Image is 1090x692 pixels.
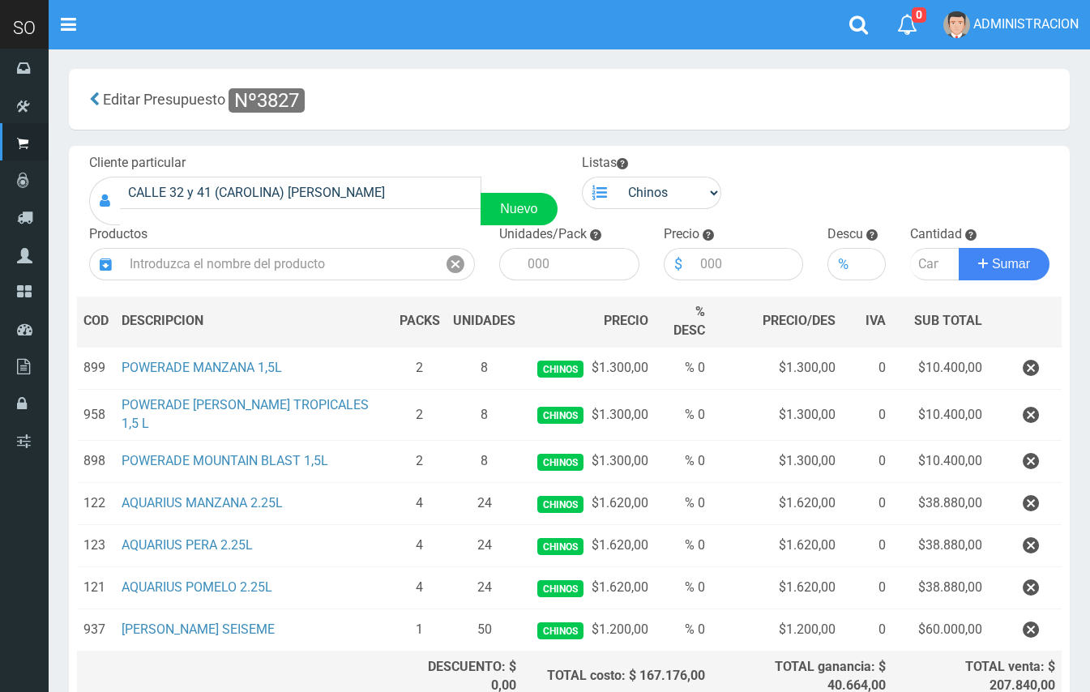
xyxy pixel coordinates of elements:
[447,567,523,609] td: 24
[827,225,863,244] label: Descu
[763,313,836,328] span: PRECIO/DES
[712,525,842,567] td: $1.620,00
[842,441,892,483] td: 0
[523,525,655,567] td: $1.620,00
[393,441,447,483] td: 2
[712,441,842,483] td: $1.300,00
[77,567,115,609] td: 121
[77,441,115,483] td: 898
[89,154,186,173] label: Cliente particular
[447,390,523,441] td: 8
[842,347,892,390] td: 0
[537,622,583,639] span: Chinos
[122,397,369,431] a: POWERADE [PERSON_NAME] TROPICALES 1,5 L
[523,441,655,483] td: $1.300,00
[892,347,989,390] td: $10.400,00
[842,390,892,441] td: 0
[664,248,692,280] div: $
[519,248,639,280] input: 000
[120,177,481,209] input: Consumidor Final
[122,248,437,280] input: Introduzca el nombre del producto
[858,248,885,280] input: 000
[892,390,989,441] td: $10.400,00
[827,248,858,280] div: %
[393,297,447,348] th: PACKS
[523,390,655,441] td: $1.300,00
[122,495,283,510] a: AQUARIUS MANZANA 2.25L
[712,347,842,390] td: $1.300,00
[892,525,989,567] td: $38.880,00
[122,360,282,375] a: POWERADE MANZANA 1,5L
[959,248,1049,280] button: Sumar
[655,441,712,483] td: % 0
[481,193,557,225] a: Nuevo
[115,297,393,348] th: DES
[447,525,523,567] td: 24
[712,567,842,609] td: $1.620,00
[393,525,447,567] td: 4
[537,361,583,378] span: Chinos
[914,312,982,331] span: SUB TOTAL
[604,312,648,331] span: PRECIO
[393,347,447,390] td: 2
[523,567,655,609] td: $1.620,00
[393,483,447,525] td: 4
[973,16,1079,32] span: ADMINISTRACION
[393,390,447,441] td: 2
[499,225,587,244] label: Unidades/Pack
[447,297,523,348] th: UNIDADES
[77,390,115,441] td: 958
[655,390,712,441] td: % 0
[537,454,583,471] span: Chinos
[655,347,712,390] td: % 0
[523,347,655,390] td: $1.300,00
[77,483,115,525] td: 122
[122,537,253,553] a: AQUARIUS PERA 2.25L
[673,304,705,338] span: % DESC
[447,441,523,483] td: 8
[892,609,989,651] td: $60.000,00
[992,257,1030,271] span: Sumar
[122,453,328,468] a: POWERADE MOUNTAIN BLAST 1,5L
[692,248,804,280] input: 000
[712,390,842,441] td: $1.300,00
[842,483,892,525] td: 0
[712,609,842,651] td: $1.200,00
[122,579,272,595] a: AQUARIUS POMELO 2.25L
[892,441,989,483] td: $10.400,00
[447,483,523,525] td: 24
[910,225,962,244] label: Cantidad
[77,297,115,348] th: COD
[892,567,989,609] td: $38.880,00
[89,225,147,244] label: Productos
[393,609,447,651] td: 1
[842,525,892,567] td: 0
[943,11,970,38] img: User Image
[582,154,628,173] label: Listas
[77,347,115,390] td: 899
[537,580,583,597] span: Chinos
[655,609,712,651] td: % 0
[523,609,655,651] td: $1.200,00
[447,609,523,651] td: 50
[537,496,583,513] span: Chinos
[229,88,305,113] span: Nº3827
[842,609,892,651] td: 0
[892,483,989,525] td: $38.880,00
[523,483,655,525] td: $1.620,00
[77,525,115,567] td: 123
[529,667,705,686] div: TOTAL costo: $ 167.176,00
[842,567,892,609] td: 0
[537,538,583,555] span: Chinos
[912,7,926,23] span: 0
[664,225,699,244] label: Precio
[393,567,447,609] td: 4
[103,91,225,108] span: Editar Presupuesto
[447,347,523,390] td: 8
[712,483,842,525] td: $1.620,00
[655,525,712,567] td: % 0
[655,483,712,525] td: % 0
[910,248,960,280] input: Cantidad
[866,313,886,328] span: IVA
[145,313,203,328] span: CRIPCION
